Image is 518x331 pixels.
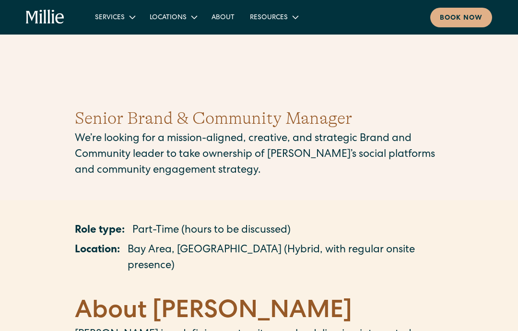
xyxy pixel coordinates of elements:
[75,131,443,179] p: We’re looking for a mission-aligned, creative, and strategic Brand and Community leader to take o...
[430,8,492,27] a: Book now
[75,300,352,325] strong: About [PERSON_NAME]
[440,13,483,24] div: Book now
[242,9,305,25] div: Resources
[95,13,125,23] div: Services
[75,223,125,239] p: Role type:
[26,10,64,24] a: home
[128,243,443,274] p: Bay Area, [GEOGRAPHIC_DATA] (Hybrid, with regular onsite presence)
[142,9,204,25] div: Locations
[75,278,443,294] p: ‍
[150,13,187,23] div: Locations
[250,13,288,23] div: Resources
[75,106,443,131] h1: Senior Brand & Community Manager
[132,223,291,239] p: Part-Time (hours to be discussed)
[87,9,142,25] div: Services
[75,243,120,274] p: Location:
[204,9,242,25] a: About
